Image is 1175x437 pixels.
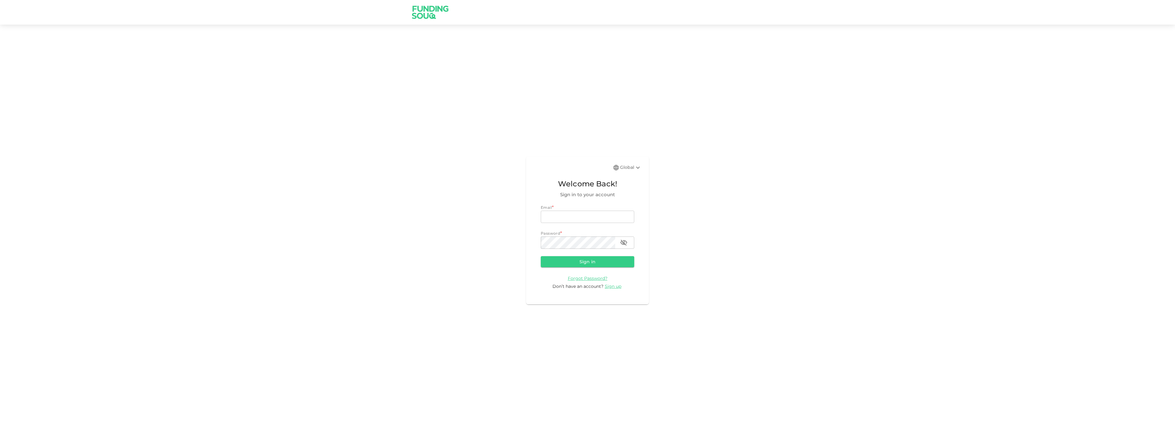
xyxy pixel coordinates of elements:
[541,231,560,236] span: Password
[541,211,634,223] input: email
[552,284,603,289] span: Don’t have an account?
[541,178,634,190] span: Welcome Back!
[620,164,642,171] div: Global
[541,236,615,249] input: password
[541,256,634,267] button: Sign in
[541,205,552,210] span: Email
[541,191,634,198] span: Sign in to your account
[605,284,621,289] span: Sign up
[568,275,607,281] a: Forgot Password?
